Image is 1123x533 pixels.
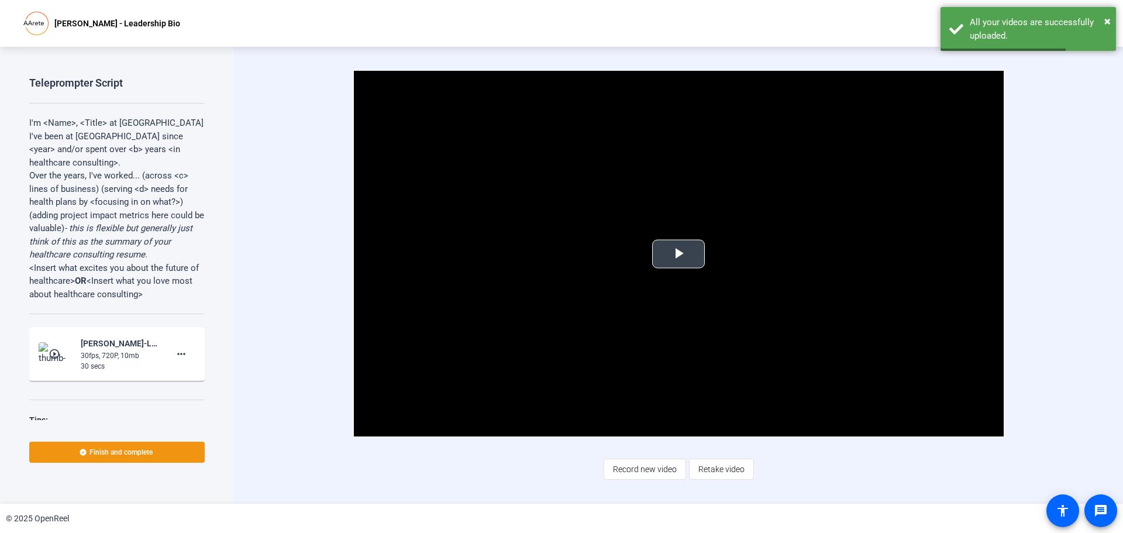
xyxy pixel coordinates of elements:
button: Finish and complete [29,442,205,463]
button: Record new video [604,459,686,480]
em: - this is flexible but generally just think of this as the summary of your healthcare consulting ... [29,223,192,260]
div: [PERSON_NAME]-Leadership Bio Videos - AArete Brand -Ph-[PERSON_NAME] - Leadership Bio-17574417564... [81,336,159,350]
mat-icon: message [1094,504,1108,518]
div: 30 secs [81,361,159,372]
p: [PERSON_NAME] - Leadership Bio [54,16,180,30]
div: © 2025 OpenReel [6,513,69,525]
button: Close [1104,12,1111,30]
p: I'm <Name>, <Title> at [GEOGRAPHIC_DATA] [29,116,205,130]
div: Teleprompter Script [29,76,123,90]
button: Play Video [652,239,705,268]
p: I've been at [GEOGRAPHIC_DATA] since <year> and/or spent over <b> years <in healthcare consulting>. [29,130,205,170]
div: All your videos are successfully uploaded. [970,16,1107,42]
mat-icon: accessibility [1056,504,1070,518]
div: Tips: [29,413,205,427]
span: Finish and complete [89,448,153,457]
button: Retake video [689,459,754,480]
strong: OR [75,276,87,286]
span: × [1104,14,1111,28]
p: <Insert what excites you about the future of healthcare> <Insert what you love most about healthc... [29,262,205,301]
span: Retake video [698,458,745,480]
img: OpenReel logo [23,12,49,35]
span: Record new video [613,458,677,480]
img: thumb-nail [39,342,73,366]
mat-icon: more_horiz [174,347,188,361]
mat-icon: play_circle_outline [49,348,63,360]
div: 30fps, 720P, 10mb [81,350,159,361]
div: Video Player [354,71,1004,436]
p: Over the years, I've worked... (across <c> lines of business) (serving <d> needs for health plans... [29,169,205,262]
